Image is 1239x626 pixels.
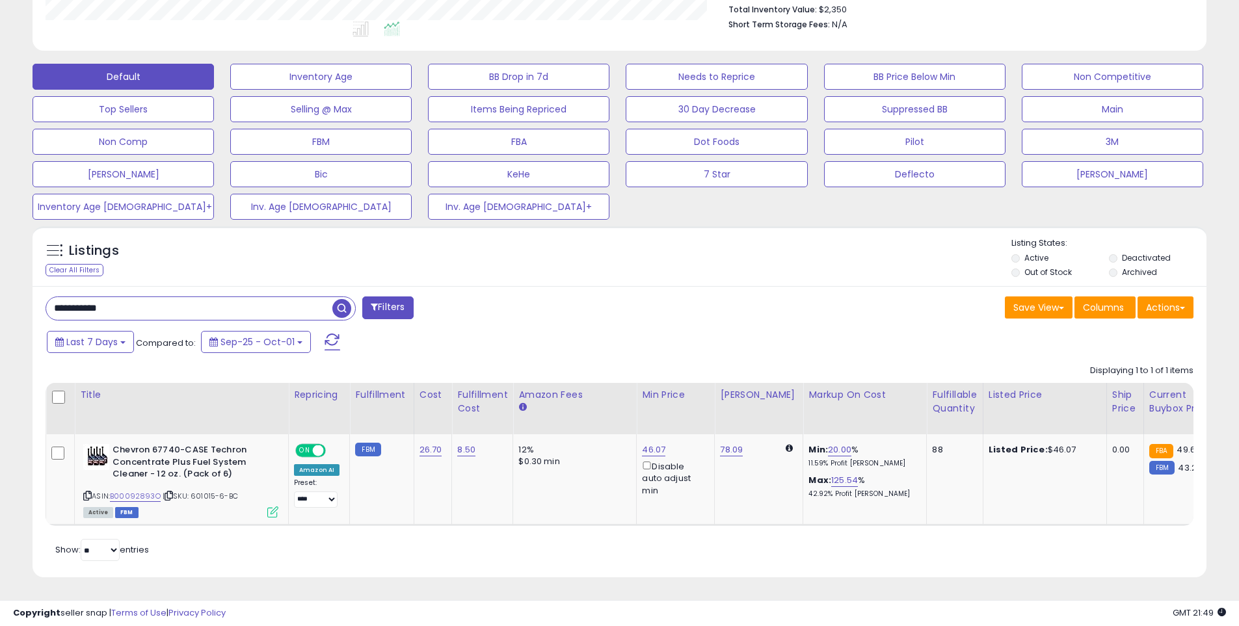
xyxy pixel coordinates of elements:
[13,606,60,619] strong: Copyright
[33,96,214,122] button: Top Sellers
[230,194,412,220] button: Inv. Age [DEMOGRAPHIC_DATA]
[420,388,447,402] div: Cost
[33,194,214,220] button: Inventory Age [DEMOGRAPHIC_DATA]+
[642,388,709,402] div: Min Price
[113,444,271,484] b: Chevron 67740-CASE Techron Concentrate Plus Fuel System Cleaner - 12 oz. (Pack of 6)
[428,161,609,187] button: KeHe
[720,388,797,402] div: [PERSON_NAME]
[110,491,161,502] a: B00092893O
[1074,296,1136,319] button: Columns
[728,4,817,15] b: Total Inventory Value:
[66,335,118,348] span: Last 7 Days
[47,331,134,353] button: Last 7 Days
[457,443,475,456] a: 8.50
[163,491,238,501] span: | SKU: 601015-6-BC
[115,507,139,518] span: FBM
[808,444,916,468] div: %
[642,459,704,497] div: Disable auto adjust min
[932,444,972,456] div: 88
[220,335,295,348] span: Sep-25 - Oct-01
[420,443,442,456] a: 26.70
[824,161,1006,187] button: Deflecto
[1022,161,1203,187] button: [PERSON_NAME]
[1149,388,1216,415] div: Current Buybox Price
[168,606,226,619] a: Privacy Policy
[428,96,609,122] button: Items Being Repriced
[989,444,1097,456] div: $46.07
[824,96,1006,122] button: Suppressed BB
[808,459,916,468] p: 11.59% Profit [PERSON_NAME]
[428,129,609,155] button: FBA
[362,296,413,319] button: Filters
[808,443,828,456] b: Min:
[428,64,609,90] button: BB Drop in 7d
[428,194,609,220] button: Inv. Age [DEMOGRAPHIC_DATA]+
[294,478,340,508] div: Preset:
[230,64,412,90] button: Inventory Age
[13,607,226,619] div: seller snap | |
[80,388,283,402] div: Title
[518,388,631,402] div: Amazon Fees
[1005,296,1072,319] button: Save View
[728,19,830,30] b: Short Term Storage Fees:
[297,445,313,456] span: ON
[69,242,119,260] h5: Listings
[230,96,412,122] button: Selling @ Max
[83,507,113,518] span: All listings currently available for purchase on Amazon
[989,388,1101,402] div: Listed Price
[136,337,196,349] span: Compared to:
[626,64,807,90] button: Needs to Reprice
[832,18,847,31] span: N/A
[83,444,109,470] img: 41mgjVmXbYL._SL40_.jpg
[46,264,103,276] div: Clear All Filters
[83,444,278,516] div: ASIN:
[1138,296,1193,319] button: Actions
[1090,365,1193,377] div: Displaying 1 to 1 of 1 items
[201,331,311,353] button: Sep-25 - Oct-01
[824,64,1006,90] button: BB Price Below Min
[720,443,743,456] a: 78.09
[294,464,340,476] div: Amazon AI
[1122,252,1171,263] label: Deactivated
[808,489,916,499] p: 42.92% Profit [PERSON_NAME]
[111,606,167,619] a: Terms of Use
[808,388,921,402] div: Markup on Cost
[1149,461,1175,475] small: FBM
[642,443,665,456] a: 46.07
[1083,301,1124,314] span: Columns
[808,474,831,486] b: Max:
[1122,267,1157,278] label: Archived
[1112,388,1138,415] div: Ship Price
[1022,96,1203,122] button: Main
[1173,606,1226,619] span: 2025-10-9 21:49 GMT
[1024,267,1072,278] label: Out of Stock
[230,129,412,155] button: FBM
[1178,462,1197,474] span: 43.2
[355,443,380,456] small: FBM
[33,129,214,155] button: Non Comp
[518,402,526,413] small: Amazon Fees.
[831,474,858,487] a: 125.54
[626,96,807,122] button: 30 Day Decrease
[324,445,345,456] span: OFF
[355,388,408,402] div: Fulfillment
[55,543,149,556] span: Show: entries
[1177,443,1201,456] span: 49.63
[1022,64,1203,90] button: Non Competitive
[828,443,851,456] a: 20.00
[1024,252,1048,263] label: Active
[230,161,412,187] button: Bic
[294,388,344,402] div: Repricing
[1149,444,1173,458] small: FBA
[1022,129,1203,155] button: 3M
[728,1,1184,16] li: $2,350
[33,64,214,90] button: Default
[932,388,977,415] div: Fulfillable Quantity
[518,456,626,467] div: $0.30 min
[457,388,507,415] div: Fulfillment Cost
[626,161,807,187] button: 7 Star
[1011,237,1206,250] p: Listing States:
[33,161,214,187] button: [PERSON_NAME]
[803,383,927,434] th: The percentage added to the cost of goods (COGS) that forms the calculator for Min & Max prices.
[1112,444,1134,456] div: 0.00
